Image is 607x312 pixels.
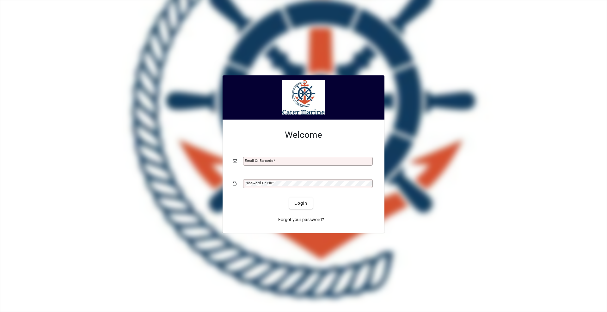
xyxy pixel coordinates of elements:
[289,197,312,209] button: Login
[245,158,273,163] mat-label: Email or Barcode
[278,216,324,223] span: Forgot your password?
[233,130,374,140] h2: Welcome
[294,200,307,207] span: Login
[245,181,272,185] mat-label: Password or Pin
[276,214,327,225] a: Forgot your password?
